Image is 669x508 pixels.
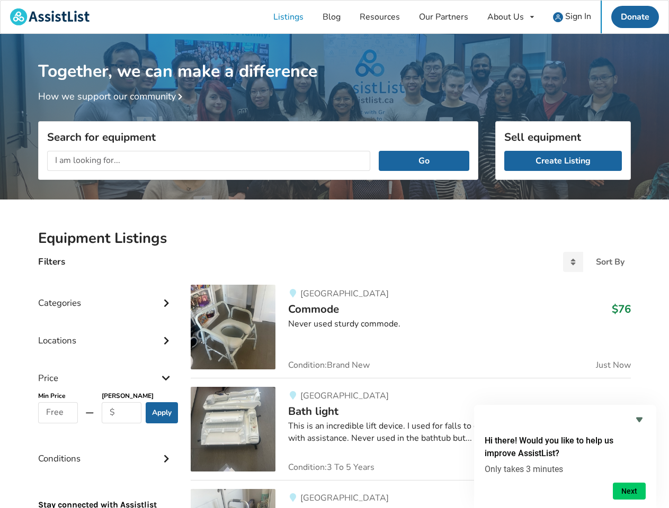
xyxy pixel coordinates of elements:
img: bathroom safety-bath light [191,387,275,471]
a: bathroom safety-commode [GEOGRAPHIC_DATA]Commode$76Never used sturdy commode.Condition:Brand NewJ... [191,285,631,378]
a: Resources [350,1,409,33]
h3: $76 [612,302,631,316]
div: This is an incredible lift device. I used for falls to get my husband high enough to stand up wit... [288,420,631,444]
span: [GEOGRAPHIC_DATA] [300,390,389,402]
span: [GEOGRAPHIC_DATA] [300,492,389,504]
input: I am looking for... [47,151,370,171]
span: Condition: 3 To 5 Years [288,463,374,471]
b: Min Price [38,392,66,400]
div: About Us [487,13,524,21]
span: Just Now [596,361,631,369]
h2: Hi there! Would you like to help us improve AssistList? [485,434,646,460]
span: Sign In [565,11,591,22]
button: Go [379,151,469,171]
input: Free [38,402,78,423]
a: Create Listing [504,151,622,171]
button: Hide survey [633,413,646,426]
span: Commode [288,302,339,316]
img: assistlist-logo [10,8,90,25]
a: Blog [313,1,350,33]
img: bathroom safety-commode [191,285,275,369]
div: Never used sturdy commode. [288,318,631,330]
input: $ [102,402,141,423]
button: Apply [146,402,178,423]
button: Next question [613,483,646,500]
img: user icon [553,12,563,22]
span: Condition: Brand New [288,361,370,369]
span: Bath light [288,404,338,419]
a: user icon Sign In [543,1,601,33]
div: Conditions [38,432,174,469]
h4: Filters [38,256,65,268]
h3: $200 [605,404,631,418]
div: Price [38,351,174,389]
a: Our Partners [409,1,478,33]
span: [GEOGRAPHIC_DATA] [300,288,389,300]
a: How we support our community [38,90,186,103]
a: Donate [611,6,659,28]
h2: Equipment Listings [38,229,631,248]
b: [PERSON_NAME] [102,392,154,400]
div: Hi there! Would you like to help us improve AssistList? [485,413,646,500]
h3: Sell equipment [504,130,622,144]
a: bathroom safety-bath light [GEOGRAPHIC_DATA]Bath light$200This is an incredible lift device. I us... [191,378,631,480]
h1: Together, we can make a difference [38,34,631,82]
h3: Search for equipment [47,130,469,144]
div: Sort By [596,258,625,266]
p: Only takes 3 minutes [485,464,646,474]
a: Listings [264,1,313,33]
div: Locations [38,314,174,351]
div: Categories [38,276,174,314]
